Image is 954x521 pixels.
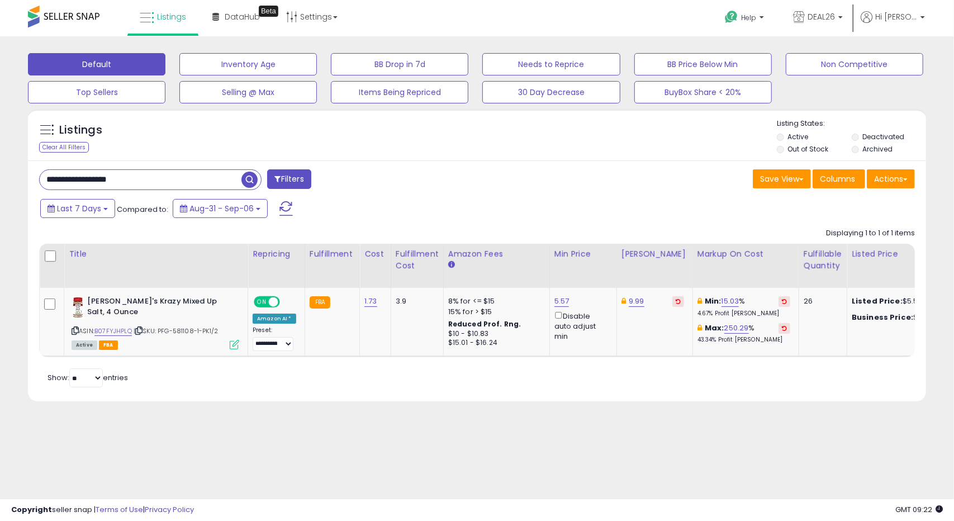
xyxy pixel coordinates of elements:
[259,6,278,17] div: Tooltip anchor
[808,11,835,22] span: DEAL26
[39,142,89,153] div: Clear All Filters
[852,248,948,260] div: Listed Price
[267,169,311,189] button: Filters
[99,340,118,350] span: FBA
[253,248,300,260] div: Repricing
[777,119,926,129] p: Listing States:
[634,81,772,103] button: BuyBox Share < 20%
[364,248,386,260] div: Cost
[697,296,790,317] div: %
[554,296,569,307] a: 5.57
[448,307,541,317] div: 15% for > $15
[179,81,317,103] button: Selling @ Max
[134,326,218,335] span: | SKU: PFG-581108-1-PK1/2
[40,199,115,218] button: Last 7 Days
[697,248,794,260] div: Markup on Cost
[722,296,739,307] a: 15.03
[331,81,468,103] button: Items Being Repriced
[189,203,254,214] span: Aug-31 - Sep-06
[448,329,541,339] div: $10 - $10.83
[331,53,468,75] button: BB Drop in 7d
[253,326,296,352] div: Preset:
[69,248,243,260] div: Title
[621,248,688,260] div: [PERSON_NAME]
[862,144,893,154] label: Archived
[705,323,724,333] b: Max:
[173,199,268,218] button: Aug-31 - Sep-06
[48,372,128,383] span: Show: entries
[705,296,722,306] b: Min:
[57,203,101,214] span: Last 7 Days
[554,310,608,342] div: Disable auto adjust min
[448,296,541,306] div: 8% for <= $15
[28,81,165,103] button: Top Sellers
[87,296,223,320] b: [PERSON_NAME]'s Krazy Mixed Up Salt, 4 Ounce
[804,248,842,272] div: Fulfillable Quantity
[788,132,809,141] label: Active
[396,248,439,272] div: Fulfillment Cost
[179,53,317,75] button: Inventory Age
[820,173,855,184] span: Columns
[862,132,904,141] label: Deactivated
[786,53,923,75] button: Non Competitive
[852,296,903,306] b: Listed Price:
[448,319,521,329] b: Reduced Prof. Rng.
[634,53,772,75] button: BB Price Below Min
[826,228,915,239] div: Displaying 1 to 1 of 1 items
[724,10,738,24] i: Get Help
[255,297,269,307] span: ON
[867,169,915,188] button: Actions
[852,312,913,323] b: Business Price:
[716,2,775,36] a: Help
[804,296,838,306] div: 26
[396,296,435,306] div: 3.9
[697,336,790,344] p: 43.34% Profit [PERSON_NAME]
[753,169,811,188] button: Save View
[253,314,296,324] div: Amazon AI *
[852,296,944,306] div: $5.57
[278,297,296,307] span: OFF
[482,53,620,75] button: Needs to Reprice
[72,296,239,348] div: ASIN:
[72,296,84,319] img: 41e+JwsvPqL._SL40_.jpg
[697,310,790,318] p: 4.67% Profit [PERSON_NAME]
[310,296,330,309] small: FBA
[692,244,799,288] th: The percentage added to the cost of goods (COGS) that forms the calculator for Min & Max prices.
[364,296,377,307] a: 1.73
[724,323,749,334] a: 250.29
[629,296,644,307] a: 9.99
[157,11,186,22] span: Listings
[117,204,168,215] span: Compared to:
[875,11,917,22] span: Hi [PERSON_NAME]
[554,248,612,260] div: Min Price
[72,340,97,350] span: All listings currently available for purchase on Amazon
[788,144,829,154] label: Out of Stock
[482,81,620,103] button: 30 Day Decrease
[741,13,756,22] span: Help
[310,248,355,260] div: Fulfillment
[225,11,260,22] span: DataHub
[94,326,132,336] a: B07FYJHPLQ
[59,122,102,138] h5: Listings
[813,169,865,188] button: Columns
[448,260,455,270] small: Amazon Fees.
[448,248,545,260] div: Amazon Fees
[448,338,541,348] div: $15.01 - $16.24
[28,53,165,75] button: Default
[861,11,925,36] a: Hi [PERSON_NAME]
[697,323,790,344] div: %
[852,312,944,323] div: $4.55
